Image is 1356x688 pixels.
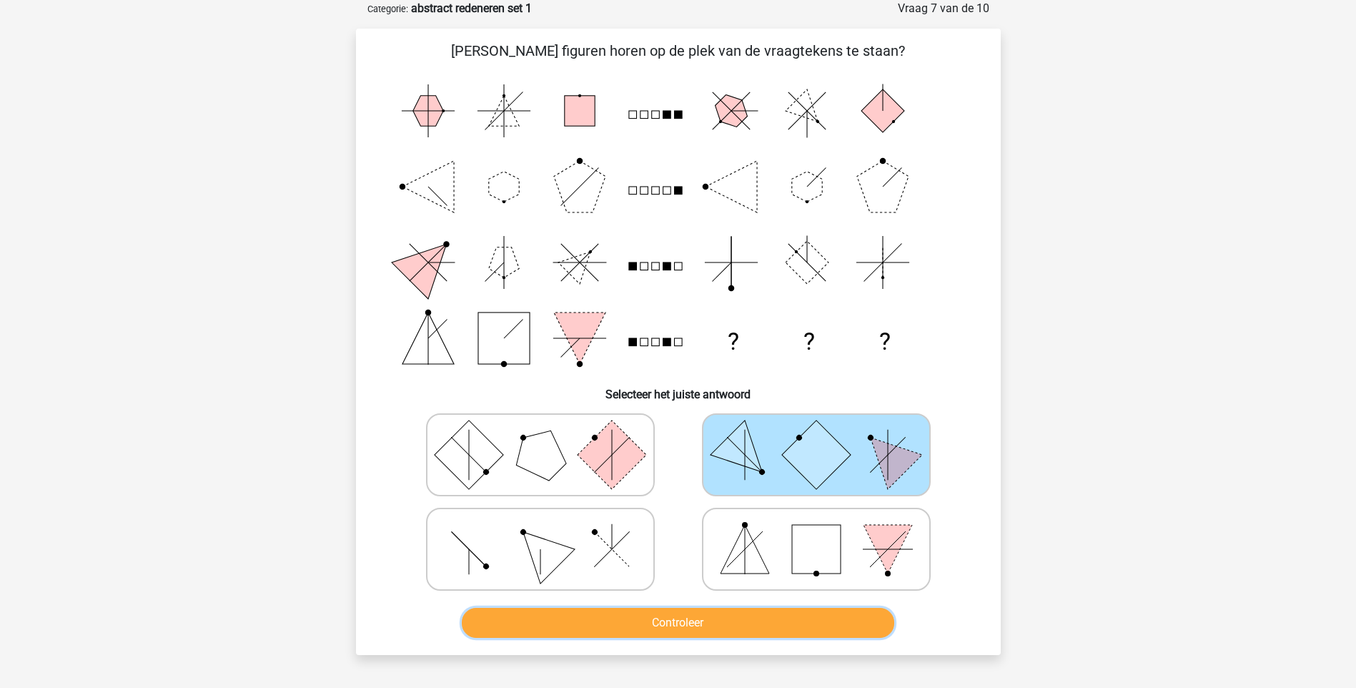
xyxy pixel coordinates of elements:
text: ? [727,328,738,355]
text: ? [803,328,814,355]
button: Controleer [462,608,894,638]
small: Categorie: [367,4,408,14]
text: ? [879,328,891,355]
h6: Selecteer het juiste antwoord [379,376,978,401]
strong: abstract redeneren set 1 [411,1,532,15]
p: [PERSON_NAME] figuren horen op de plek van de vraagtekens te staan? [379,40,978,62]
